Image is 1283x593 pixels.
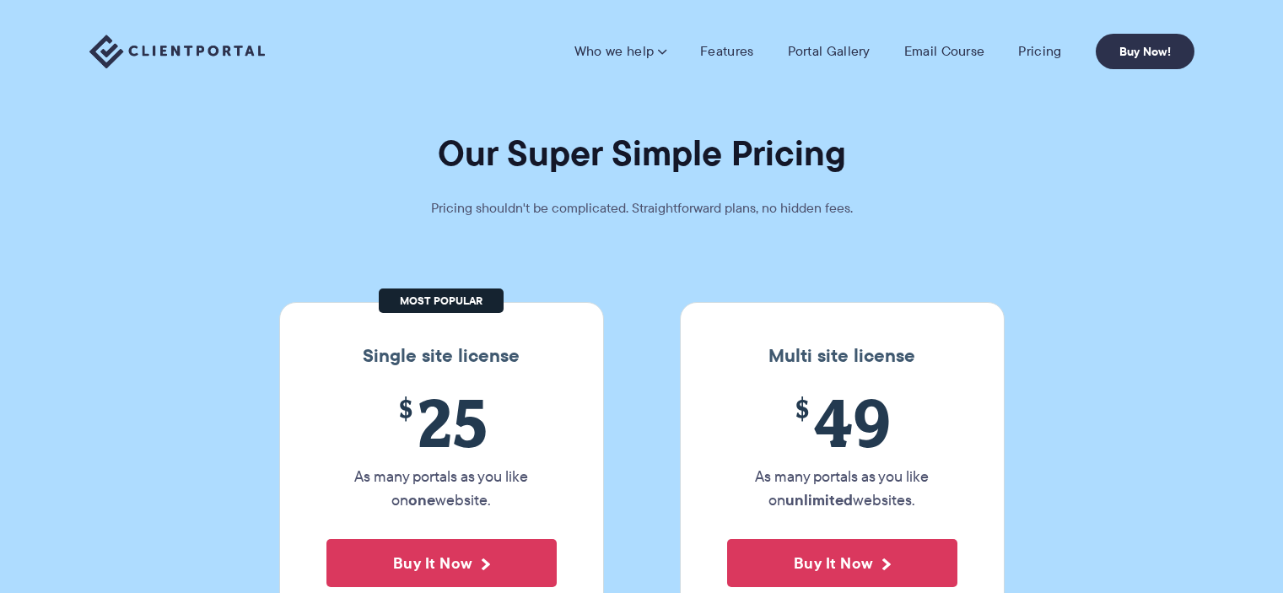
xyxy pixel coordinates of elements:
[389,197,895,220] p: Pricing shouldn't be complicated. Straightforward plans, no hidden fees.
[904,43,985,60] a: Email Course
[326,539,557,587] button: Buy It Now
[785,488,853,511] strong: unlimited
[700,43,753,60] a: Features
[408,488,435,511] strong: one
[1096,34,1194,69] a: Buy Now!
[727,384,957,461] span: 49
[788,43,871,60] a: Portal Gallery
[727,465,957,512] p: As many portals as you like on websites.
[727,539,957,587] button: Buy It Now
[297,345,586,367] h3: Single site license
[574,43,666,60] a: Who we help
[326,465,557,512] p: As many portals as you like on website.
[326,384,557,461] span: 25
[698,345,987,367] h3: Multi site license
[1018,43,1061,60] a: Pricing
